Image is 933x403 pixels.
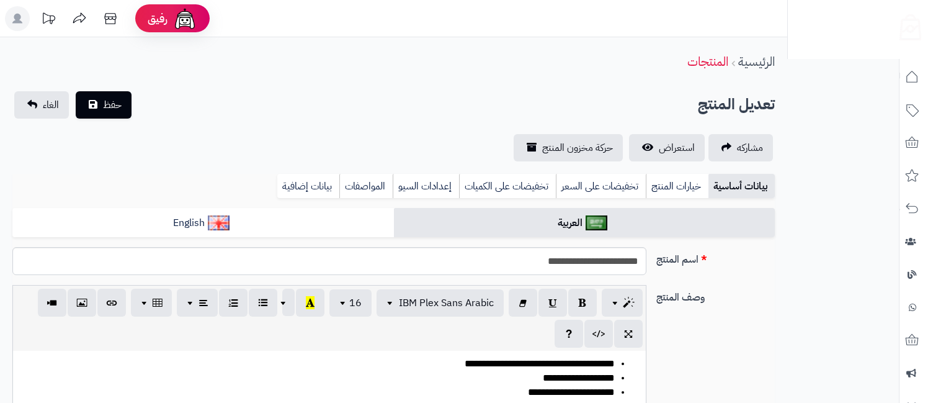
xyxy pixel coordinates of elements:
[651,247,780,267] label: اسم المنتج
[698,92,775,117] h2: تعديل المنتج
[33,6,64,34] a: تحديثات المنصة
[76,91,132,119] button: حفظ
[629,134,705,161] a: استعراض
[891,9,921,40] img: logo
[659,140,695,155] span: استعراض
[459,174,556,199] a: تخفيضات على الكميات
[14,91,69,119] a: الغاء
[349,296,362,310] span: 16
[172,6,197,31] img: ai-face.png
[399,296,494,310] span: IBM Plex Sans Arabic
[542,140,613,155] span: حركة مخزون المنتج
[708,134,773,161] a: مشاركه
[148,11,167,26] span: رفيق
[103,97,122,112] span: حفظ
[377,289,504,317] button: IBM Plex Sans Arabic
[738,52,775,71] a: الرئيسية
[277,174,339,199] a: بيانات إضافية
[329,289,372,317] button: 16
[43,97,59,112] span: الغاء
[737,140,763,155] span: مشاركه
[556,174,646,199] a: تخفيضات على السعر
[646,174,708,199] a: خيارات المنتج
[394,208,775,238] a: العربية
[393,174,459,199] a: إعدادات السيو
[514,134,623,161] a: حركة مخزون المنتج
[339,174,393,199] a: المواصفات
[708,174,775,199] a: بيانات أساسية
[586,215,607,230] img: العربية
[651,285,780,305] label: وصف المنتج
[687,52,728,71] a: المنتجات
[208,215,230,230] img: English
[12,208,394,238] a: English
